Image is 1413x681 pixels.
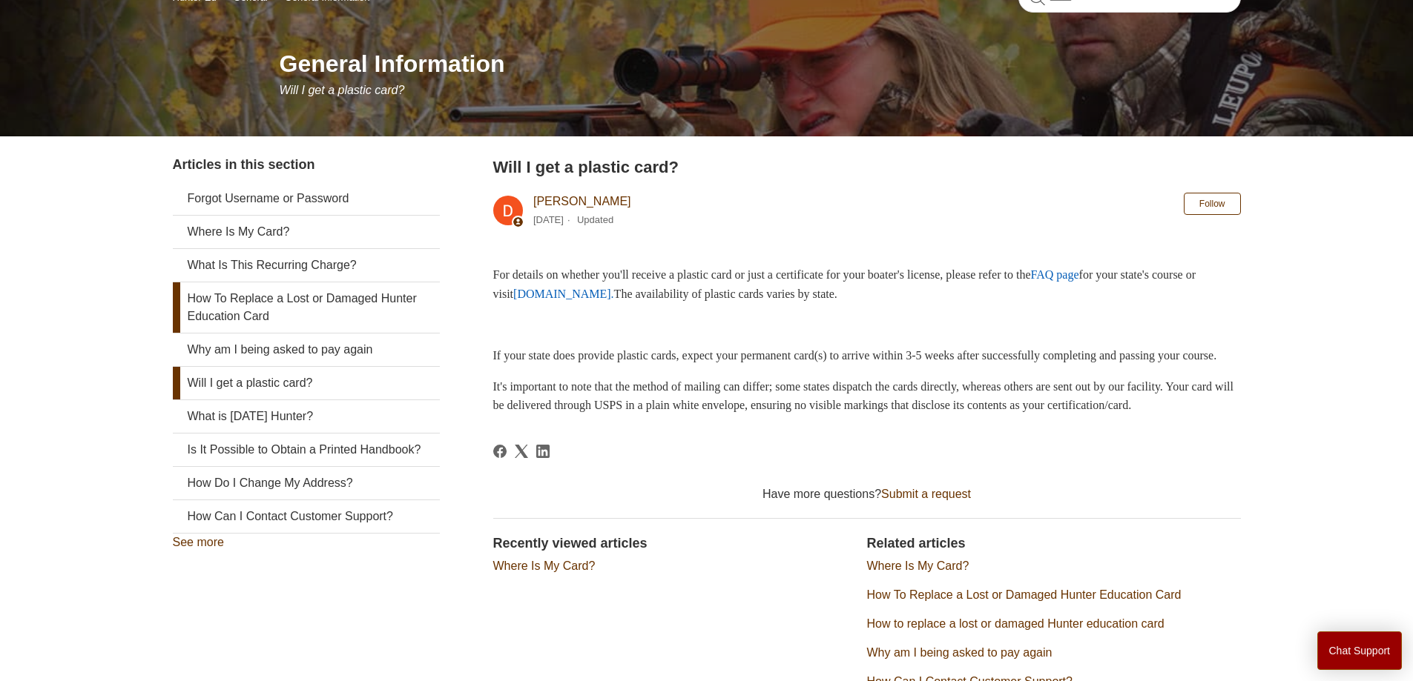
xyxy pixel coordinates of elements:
button: Chat Support [1317,631,1403,670]
a: FAQ page [1031,268,1079,281]
a: [DOMAIN_NAME]. [513,288,614,300]
h2: Related articles [867,534,1241,554]
a: Will I get a plastic card? [173,367,440,399]
a: Where Is My Card? [493,559,596,572]
a: Why am I being asked to pay again [173,333,440,366]
a: Is It Possible to Obtain a Printed Handbook? [173,433,440,466]
a: [PERSON_NAME] [533,195,631,207]
p: For details on whether you'll receive a plastic card or just a certificate for your boater's lice... [493,265,1241,303]
a: How Can I Contact Customer Support? [173,500,440,533]
a: How to replace a lost or damaged Hunter education card [867,617,1165,630]
a: LinkedIn [536,445,550,458]
svg: Share this page on Facebook [493,445,507,458]
p: If your state does provide plastic cards, expect your permanent card(s) to arrive within 3-5 week... [493,346,1241,365]
div: Have more questions? [493,485,1241,503]
a: How To Replace a Lost or Damaged Hunter Education Card [173,282,440,333]
time: 04/08/2025, 10:11 [533,214,564,225]
a: X Corp [515,445,528,458]
button: Follow Article [1184,193,1241,215]
h2: Will I get a plastic card? [493,155,1241,179]
svg: Share this page on LinkedIn [536,445,550,458]
a: Facebook [493,445,507,458]
a: What Is This Recurring Charge? [173,249,440,282]
a: Where Is My Card? [867,559,969,572]
a: Submit a request [881,488,971,500]
a: What is [DATE] Hunter? [173,400,440,433]
a: Why am I being asked to pay again [867,646,1053,659]
span: Will I get a plastic card? [280,84,405,96]
svg: Share this page on X Corp [515,445,528,458]
h1: General Information [280,46,1241,82]
li: Updated [577,214,613,225]
a: How Do I Change My Address? [173,467,440,499]
a: Forgot Username or Password [173,182,440,215]
a: See more [173,536,224,548]
a: How To Replace a Lost or Damaged Hunter Education Card [867,588,1182,601]
a: Where Is My Card? [173,216,440,248]
h2: Recently viewed articles [493,534,852,554]
p: It's important to note that the method of mailing can differ; some states dispatch the cards dire... [493,377,1241,415]
span: Articles in this section [173,157,315,172]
